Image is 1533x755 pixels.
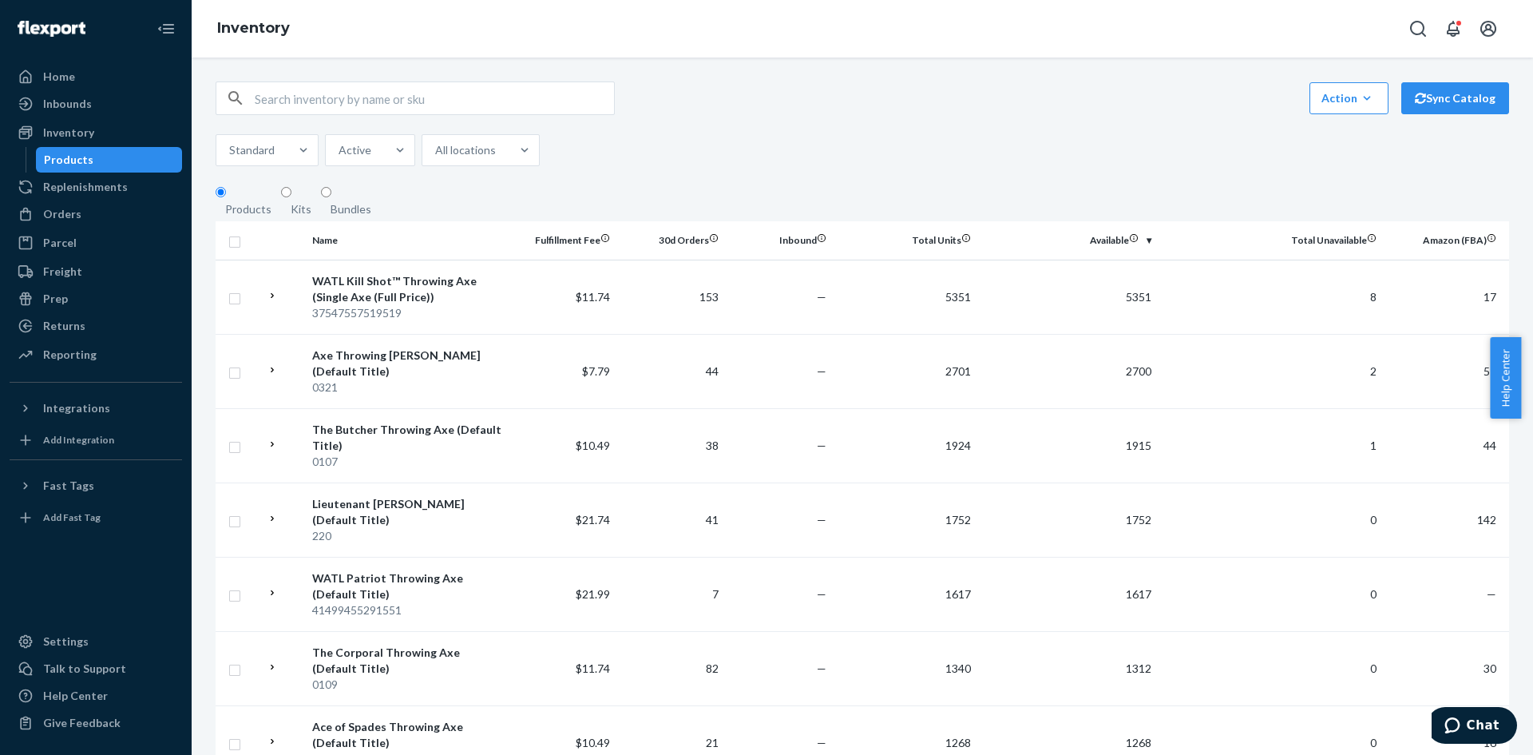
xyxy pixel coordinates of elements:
a: Add Fast Tag [10,505,182,530]
span: 2701 [945,364,971,378]
div: Inbounds [43,96,92,112]
button: Talk to Support [10,656,182,681]
div: Inventory [43,125,94,141]
span: $11.74 [576,290,610,304]
div: 41499455291551 [312,602,502,618]
span: 0 [1370,513,1377,527]
input: Standard [275,142,276,158]
th: Total Units [833,221,977,260]
span: 2700 [1126,364,1151,378]
div: 220 [312,528,502,544]
th: Fulfillment Fee [509,221,616,260]
div: Axe Throwing [PERSON_NAME] (Default Title) [312,348,502,379]
div: Lieutenant [PERSON_NAME] (Default Title) [312,496,502,528]
div: Bundles [331,201,371,217]
ol: breadcrumbs [204,6,303,52]
button: Fast Tags [10,473,182,499]
div: Ace of Spades Throwing Axe (Default Title) [312,719,502,751]
span: 1340 [945,662,971,675]
a: Returns [10,313,182,339]
div: Add Fast Tag [43,511,101,524]
button: Open notifications [1437,13,1469,45]
td: 41 [616,483,724,557]
a: Inbounds [10,91,182,117]
td: 30 [1383,631,1509,705]
td: 57 [1383,334,1509,408]
div: 0107 [312,454,502,470]
a: Inventory [10,120,182,145]
span: 0 [1370,587,1377,601]
span: 1915 [1126,439,1151,452]
td: 44 [616,334,724,408]
button: Sync Catalog [1401,82,1509,114]
div: 0321 [312,379,502,395]
span: 0 [1370,662,1377,675]
span: $10.49 [576,736,610,749]
button: Give Feedback [10,710,182,736]
a: Inventory [217,19,290,37]
th: 30d Orders [616,221,724,260]
div: Freight [43,264,82,280]
div: Parcel [43,235,77,251]
button: Help Center [1490,337,1521,419]
td: 142 [1383,483,1509,557]
a: Reporting [10,342,182,368]
div: Returns [43,318,85,334]
div: Products [225,201,271,217]
span: $21.99 [576,587,610,601]
span: $10.49 [576,439,610,452]
button: Close Navigation [150,13,182,45]
td: 153 [616,260,724,334]
span: 5351 [945,290,971,304]
a: Freight [10,259,182,284]
td: 44 [1383,408,1509,483]
div: All locations [435,142,496,158]
div: Integrations [43,400,110,416]
td: 38 [616,408,724,483]
th: Name [306,221,509,260]
td: 82 [616,631,724,705]
div: Add Integration [43,433,114,447]
span: 1268 [1126,736,1151,749]
input: Products [216,187,226,197]
a: Replenishments [10,174,182,200]
div: The Butcher Throwing Axe (Default Title) [312,422,502,454]
div: Kits [291,201,311,217]
span: — [817,439,826,452]
iframe: Opens a widget where you can chat to one of our agents [1432,707,1517,747]
span: — [817,587,826,601]
span: 1268 [945,736,971,749]
div: Reporting [43,347,97,363]
a: Products [36,147,183,173]
button: Action [1309,82,1388,114]
div: The Corporal Throwing Axe (Default Title) [312,645,502,677]
th: Total Unavailable [1158,221,1383,260]
a: Prep [10,286,182,312]
div: 0109 [312,677,502,693]
span: 1617 [1126,587,1151,601]
span: 2 [1370,364,1377,378]
span: 1617 [945,587,971,601]
span: $11.74 [576,662,610,675]
span: 5351 [1126,290,1151,304]
div: Prep [43,291,68,307]
button: Open Search Box [1402,13,1434,45]
span: 1752 [1126,513,1151,527]
input: Bundles [321,187,331,197]
input: All locations [496,142,497,158]
input: Kits [281,187,291,197]
th: Amazon (FBA) [1383,221,1509,260]
span: 1924 [945,439,971,452]
span: — [817,513,826,527]
div: Home [43,69,75,85]
span: — [817,662,826,675]
a: Home [10,64,182,89]
div: Talk to Support [43,661,126,677]
a: Orders [10,201,182,227]
div: 37547557519519 [312,305,502,321]
span: 1752 [945,513,971,527]
input: Active [371,142,373,158]
div: Settings [43,634,89,650]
